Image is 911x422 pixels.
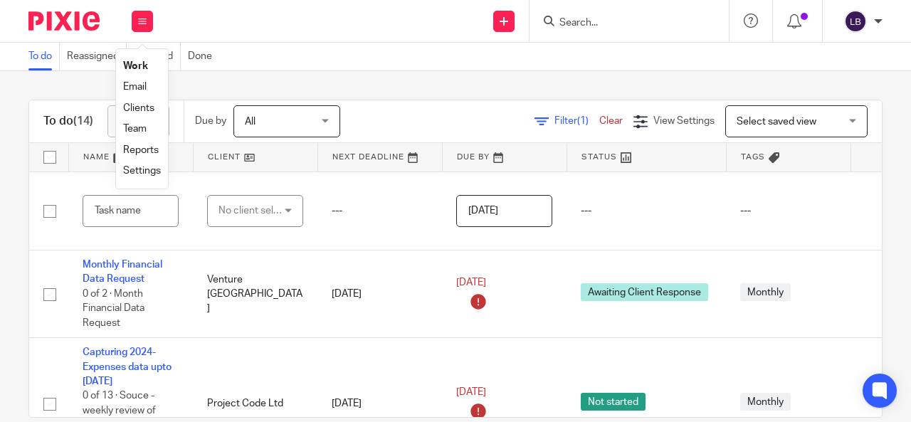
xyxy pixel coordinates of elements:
a: Monthly Financial Data Request [83,260,162,284]
span: Tags [741,153,765,161]
a: Team [123,124,147,134]
span: Not started [581,393,646,411]
span: [DATE] [456,278,486,288]
span: (14) [73,115,93,127]
a: Settings [123,166,161,176]
td: --- [317,172,442,250]
span: Awaiting Client Response [581,283,708,301]
span: Monthly [740,283,791,301]
span: Monthly [740,393,791,411]
a: To do [28,43,60,70]
a: Clients [123,103,154,113]
td: --- [726,172,851,250]
input: Search [558,17,686,30]
a: Reports [123,145,159,155]
span: Filter [554,116,599,126]
span: Select saved view [737,117,816,127]
a: Capturing 2024-Expenses data upto [DATE] [83,347,172,386]
span: (1) [577,116,589,126]
h1: To do [43,114,93,129]
input: Task name [83,195,179,227]
div: No client selected [218,196,285,226]
input: Pick a date [456,195,552,227]
a: Snoozed [134,43,181,70]
img: Pixie [28,11,100,31]
img: svg%3E [844,10,867,33]
span: [DATE] [456,387,486,397]
td: [DATE] [317,250,442,338]
a: Done [188,43,219,70]
a: + Add task [107,105,169,137]
span: View Settings [653,116,715,126]
a: Reassigned [67,43,127,70]
td: Venture [GEOGRAPHIC_DATA] [193,250,317,338]
a: Work [123,61,148,71]
a: Email [123,82,147,92]
p: Due by [195,114,226,128]
span: All [245,117,256,127]
td: --- [567,172,726,250]
a: Clear [599,116,623,126]
span: 0 of 2 · Month Financial Data Request [83,289,144,328]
